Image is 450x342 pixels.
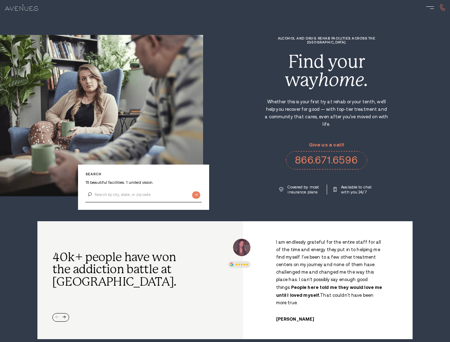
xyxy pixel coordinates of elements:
h1: Alcohol and Drug Rehab Facilities across the [GEOGRAPHIC_DATA] [264,36,389,44]
strong: People here told me they would love me until I loved myself. [276,285,382,298]
p: Whether this is your first try at rehab or your tenth, we'll help you recover for good — with top... [264,98,389,128]
p: Search [86,172,202,176]
cite: [PERSON_NAME] [276,317,314,322]
h2: 40k+ people have won the addiction battle at [GEOGRAPHIC_DATA]. [52,251,181,289]
a: 866.671.6596 [286,151,367,170]
input: Submit [192,191,200,199]
a: Covered by most insurance plans [279,185,320,195]
p: Covered by most insurance plans [288,185,320,195]
a: Available to chat with you 24/7 [333,185,373,195]
p: Give us a call! [286,142,367,147]
p: I am endlessly grateful for the entire staff for all of the time and energy they put in to helpin... [276,239,385,307]
p: Available to chat with you 24/7 [341,185,373,195]
input: Search by city, state, or zip code [86,187,202,202]
div: / [253,239,403,322]
div: Next slide [62,316,66,319]
p: 15 beautiful facilities. 1 united vision. [86,180,202,185]
div: Find your way [264,53,389,89]
i: home. [318,69,368,90]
